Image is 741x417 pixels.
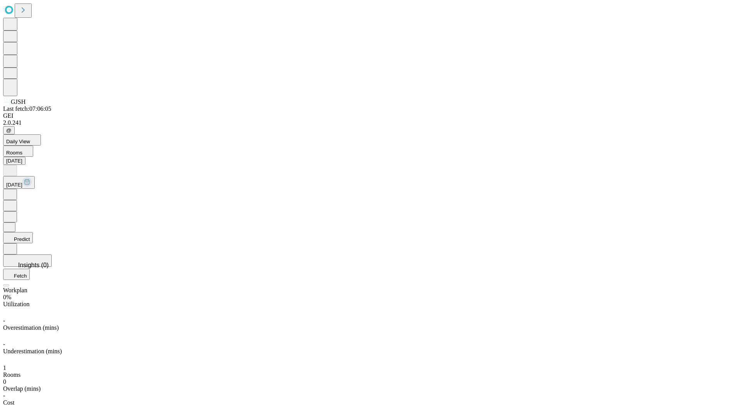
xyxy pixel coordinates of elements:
[3,385,41,392] span: Overlap (mins)
[3,105,51,112] span: Last fetch: 07:06:05
[3,126,15,134] button: @
[3,301,29,307] span: Utilization
[3,157,25,165] button: [DATE]
[18,262,49,268] span: Insights (0)
[6,150,22,156] span: Rooms
[3,378,6,385] span: 0
[3,348,62,354] span: Underestimation (mins)
[3,254,52,267] button: Insights (0)
[3,176,35,189] button: [DATE]
[3,371,20,378] span: Rooms
[3,399,14,406] span: Cost
[3,341,5,347] span: -
[3,146,33,157] button: Rooms
[3,112,738,119] div: GEI
[3,134,41,146] button: Daily View
[3,287,27,293] span: Workplan
[3,294,11,300] span: 0%
[3,269,30,280] button: Fetch
[3,119,738,126] div: 2.0.241
[6,139,30,144] span: Daily View
[3,324,59,331] span: Overestimation (mins)
[3,392,5,399] span: -
[3,364,6,371] span: 1
[11,98,25,105] span: GJSH
[6,182,22,188] span: [DATE]
[3,232,33,243] button: Predict
[3,317,5,324] span: -
[6,127,12,133] span: @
